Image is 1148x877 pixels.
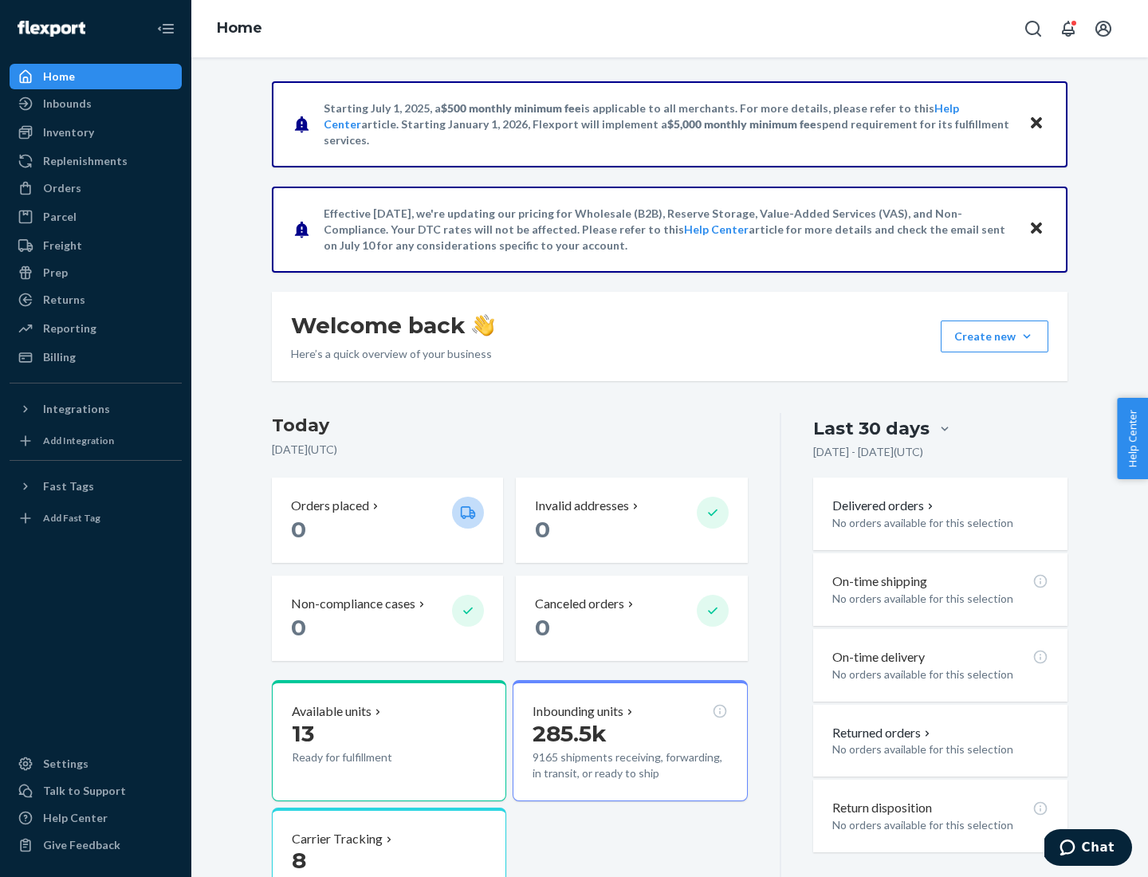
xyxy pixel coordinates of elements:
div: Fast Tags [43,478,94,494]
p: On-time shipping [832,572,927,591]
div: Billing [43,349,76,365]
span: 0 [291,516,306,543]
span: 0 [291,614,306,641]
button: Talk to Support [10,778,182,804]
h3: Today [272,413,748,438]
p: [DATE] - [DATE] ( UTC ) [813,444,923,460]
button: Open account menu [1087,13,1119,45]
a: Billing [10,344,182,370]
button: Orders placed 0 [272,478,503,563]
div: Help Center [43,810,108,826]
button: Open notifications [1052,13,1084,45]
p: No orders available for this selection [832,817,1048,833]
a: Parcel [10,204,182,230]
a: Inventory [10,120,182,145]
div: Reporting [43,321,96,336]
div: Prep [43,265,68,281]
p: Orders placed [291,497,369,515]
p: No orders available for this selection [832,591,1048,607]
a: Returns [10,287,182,313]
button: Inbounding units285.5k9165 shipments receiving, forwarding, in transit, or ready to ship [513,680,747,801]
div: Give Feedback [43,837,120,853]
div: Inventory [43,124,94,140]
button: Close [1026,218,1047,241]
span: 8 [292,847,306,874]
a: Settings [10,751,182,777]
div: Add Integration [43,434,114,447]
button: Returned orders [832,724,934,742]
p: [DATE] ( UTC ) [272,442,748,458]
span: $500 monthly minimum fee [441,101,581,115]
img: Flexport logo [18,21,85,37]
a: Add Fast Tag [10,505,182,531]
p: No orders available for this selection [832,515,1048,531]
span: 0 [535,516,550,543]
img: hand-wave emoji [472,314,494,336]
span: 0 [535,614,550,641]
iframe: Opens a widget where you can chat to one of our agents [1044,829,1132,869]
a: Inbounds [10,91,182,116]
button: Invalid addresses 0 [516,478,747,563]
p: Return disposition [832,799,932,817]
a: Add Integration [10,428,182,454]
span: $5,000 monthly minimum fee [667,117,816,131]
div: Settings [43,756,88,772]
button: Close [1026,112,1047,136]
span: 13 [292,720,314,747]
div: Replenishments [43,153,128,169]
p: Canceled orders [535,595,624,613]
button: Fast Tags [10,474,182,499]
p: Carrier Tracking [292,830,383,848]
div: Integrations [43,401,110,417]
p: Here’s a quick overview of your business [291,346,494,362]
button: Non-compliance cases 0 [272,576,503,661]
p: Available units [292,702,372,721]
a: Help Center [684,222,749,236]
p: Effective [DATE], we're updating our pricing for Wholesale (B2B), Reserve Storage, Value-Added Se... [324,206,1013,254]
p: Inbounding units [533,702,623,721]
a: Reporting [10,316,182,341]
p: On-time delivery [832,648,925,667]
p: Invalid addresses [535,497,629,515]
p: 9165 shipments receiving, forwarding, in transit, or ready to ship [533,749,727,781]
p: No orders available for this selection [832,741,1048,757]
button: Close Navigation [150,13,182,45]
p: No orders available for this selection [832,667,1048,682]
div: Last 30 days [813,416,930,441]
button: Open Search Box [1017,13,1049,45]
div: Add Fast Tag [43,511,100,525]
div: Orders [43,180,81,196]
button: Delivered orders [832,497,937,515]
p: Ready for fulfillment [292,749,439,765]
ol: breadcrumbs [204,6,275,52]
p: Starting July 1, 2025, a is applicable to all merchants. For more details, please refer to this a... [324,100,1013,148]
a: Home [10,64,182,89]
div: Parcel [43,209,77,225]
button: Canceled orders 0 [516,576,747,661]
h1: Welcome back [291,311,494,340]
a: Replenishments [10,148,182,174]
a: Orders [10,175,182,201]
a: Prep [10,260,182,285]
div: Inbounds [43,96,92,112]
div: Talk to Support [43,783,126,799]
div: Home [43,69,75,85]
button: Give Feedback [10,832,182,858]
div: Returns [43,292,85,308]
div: Freight [43,238,82,254]
a: Home [217,19,262,37]
span: 285.5k [533,720,607,747]
a: Help Center [10,805,182,831]
button: Integrations [10,396,182,422]
a: Freight [10,233,182,258]
button: Available units13Ready for fulfillment [272,680,506,801]
button: Help Center [1117,398,1148,479]
p: Non-compliance cases [291,595,415,613]
button: Create new [941,321,1048,352]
